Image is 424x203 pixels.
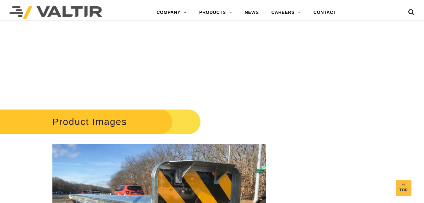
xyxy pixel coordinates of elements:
a: CONTACT [307,6,343,19]
a: NEWS [239,6,265,19]
img: Valtir [9,6,102,19]
span: Top [396,187,411,194]
a: PRODUCTS [193,6,239,19]
a: Top [396,180,411,196]
a: COMPANY [150,6,193,19]
a: CAREERS [265,6,307,19]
